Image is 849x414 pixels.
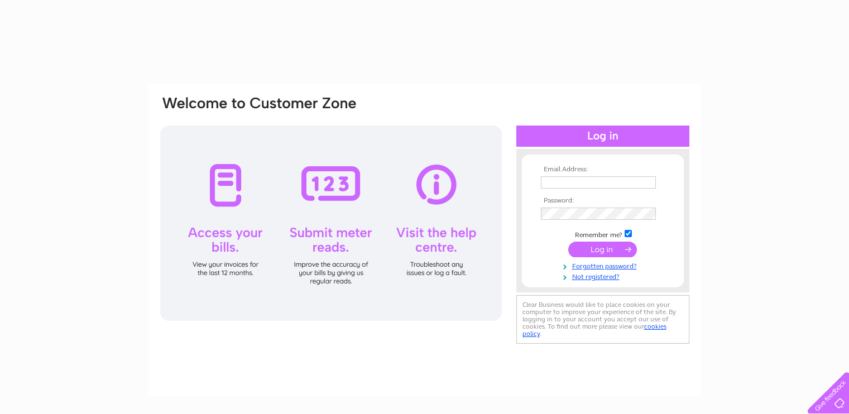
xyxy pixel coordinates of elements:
[538,166,668,174] th: Email Address:
[568,242,637,257] input: Submit
[541,271,668,281] a: Not registered?
[522,322,666,338] a: cookies policy
[516,295,689,344] div: Clear Business would like to place cookies on your computer to improve your experience of the sit...
[538,197,668,205] th: Password:
[541,260,668,271] a: Forgotten password?
[538,228,668,239] td: Remember me?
